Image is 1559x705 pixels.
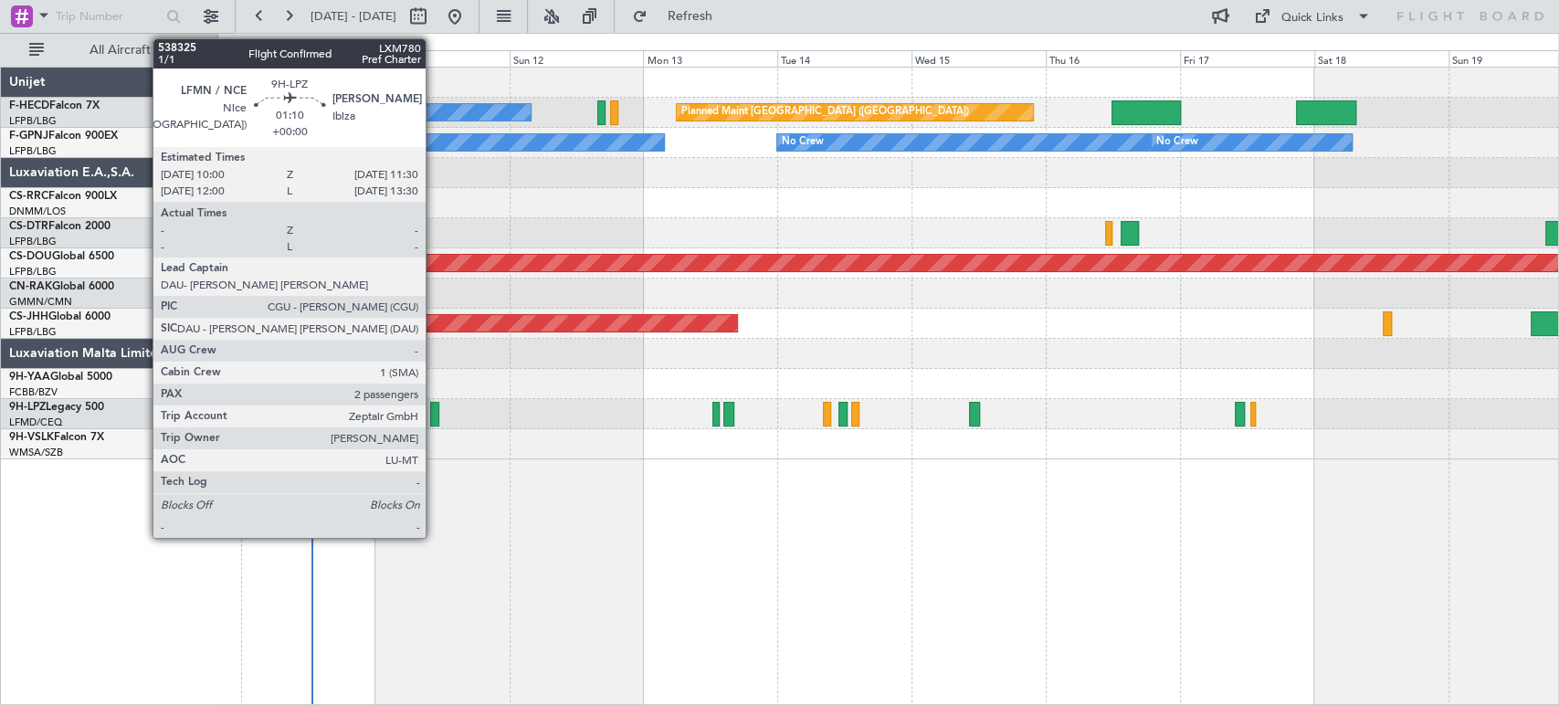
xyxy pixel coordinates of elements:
[9,402,46,413] span: 9H-LPZ
[311,8,396,25] span: [DATE] - [DATE]
[9,325,57,339] a: LFPB/LBG
[9,205,66,218] a: DNMM/LOS
[651,10,728,23] span: Refresh
[9,281,114,292] a: CN-RAKGlobal 6000
[285,99,573,126] div: Planned Maint [GEOGRAPHIC_DATA] ([GEOGRAPHIC_DATA])
[9,100,100,111] a: F-HECDFalcon 7X
[9,114,57,128] a: LFPB/LBG
[20,36,198,65] button: All Aircraft
[9,265,57,279] a: LFPB/LBG
[9,402,104,413] a: 9H-LPZLegacy 500
[9,311,111,322] a: CS-JHHGlobal 6000
[9,191,48,202] span: CS-RRC
[9,295,72,309] a: GMMN/CMN
[9,131,118,142] a: F-GPNJFalcon 900EX
[9,432,104,443] a: 9H-VSLKFalcon 7X
[782,129,824,156] div: No Crew
[1281,9,1343,27] div: Quick Links
[9,144,57,158] a: LFPB/LBG
[1245,2,1380,31] button: Quick Links
[643,50,777,67] div: Mon 13
[777,50,911,67] div: Tue 14
[221,37,252,52] div: [DATE]
[56,3,161,30] input: Trip Number
[9,251,52,262] span: CS-DOU
[1156,129,1198,156] div: No Crew
[375,50,510,67] div: Sat 11
[9,221,111,232] a: CS-DTRFalcon 2000
[9,432,54,443] span: 9H-VSLK
[9,372,50,383] span: 9H-YAA
[9,416,62,429] a: LFMD/CEQ
[9,281,52,292] span: CN-RAK
[624,2,733,31] button: Refresh
[9,235,57,248] a: LFPB/LBG
[9,131,48,142] span: F-GPNJ
[9,251,114,262] a: CS-DOUGlobal 6500
[681,99,969,126] div: Planned Maint [GEOGRAPHIC_DATA] ([GEOGRAPHIC_DATA])
[9,221,48,232] span: CS-DTR
[9,372,112,383] a: 9H-YAAGlobal 5000
[9,100,49,111] span: F-HECD
[1046,50,1180,67] div: Thu 16
[9,191,117,202] a: CS-RRCFalcon 900LX
[9,446,63,459] a: WMSA/SZB
[1180,50,1314,67] div: Fri 17
[9,385,58,399] a: FCBB/BZV
[510,50,644,67] div: Sun 12
[206,400,248,427] div: No Crew
[335,129,377,156] div: No Crew
[1314,50,1448,67] div: Sat 18
[9,311,48,322] span: CS-JHH
[911,50,1046,67] div: Wed 15
[47,44,193,57] span: All Aircraft
[241,50,375,67] div: Fri 10
[273,99,315,126] div: No Crew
